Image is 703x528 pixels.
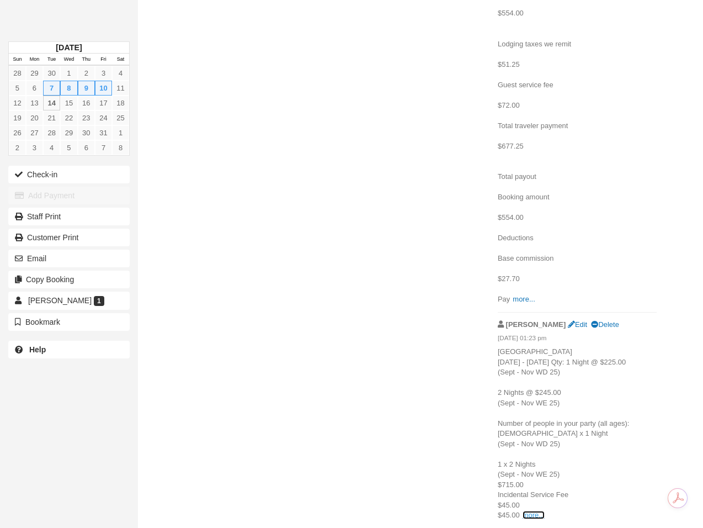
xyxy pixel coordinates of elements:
[9,140,26,155] a: 2
[43,96,60,110] a: 14
[60,54,77,66] th: Wed
[60,96,77,110] a: 15
[95,125,112,140] a: 31
[94,296,104,306] span: 1
[568,320,587,329] a: Edit
[56,43,82,52] strong: [DATE]
[112,66,129,81] a: 4
[78,54,95,66] th: Thu
[95,81,112,96] a: 10
[112,110,129,125] a: 25
[26,66,43,81] a: 29
[78,140,95,155] a: 6
[60,81,77,96] a: 8
[26,96,43,110] a: 13
[26,81,43,96] a: 6
[78,125,95,140] a: 30
[8,166,130,183] button: Check-in
[78,66,95,81] a: 2
[95,96,112,110] a: 17
[8,313,130,331] button: Bookmark
[9,96,26,110] a: 12
[60,140,77,155] a: 5
[8,187,130,204] button: Add Payment
[8,292,130,309] a: [PERSON_NAME] 1
[26,140,43,155] a: 3
[60,110,77,125] a: 22
[9,66,26,81] a: 28
[523,511,545,519] a: more...
[8,271,130,288] button: Copy Booking
[9,81,26,96] a: 5
[43,110,60,125] a: 21
[26,110,43,125] a: 20
[513,295,535,303] a: more...
[26,54,43,66] th: Mon
[95,66,112,81] a: 3
[60,125,77,140] a: 29
[9,110,26,125] a: 19
[78,96,95,110] a: 16
[8,341,130,358] a: Help
[506,320,566,329] strong: [PERSON_NAME]
[112,81,129,96] a: 11
[78,110,95,125] a: 23
[28,296,92,305] span: [PERSON_NAME]
[43,125,60,140] a: 28
[591,320,619,329] a: Delete
[9,54,26,66] th: Sun
[8,229,130,246] a: Customer Print
[112,125,129,140] a: 1
[8,208,130,225] a: Staff Print
[112,54,129,66] th: Sat
[112,96,129,110] a: 18
[112,140,129,155] a: 8
[498,334,657,346] em: [DATE] 01:23 pm
[95,54,112,66] th: Fri
[43,140,60,155] a: 4
[43,54,60,66] th: Tue
[26,125,43,140] a: 27
[43,66,60,81] a: 30
[8,250,130,267] button: Email
[9,125,26,140] a: 26
[498,347,657,521] p: [GEOGRAPHIC_DATA] [DATE] - [DATE] Qty: 1 Night @ $225.00 (Sept - Nov WD 25) 2 Nights @ $245.00 (S...
[95,140,112,155] a: 7
[95,110,112,125] a: 24
[29,345,46,354] b: Help
[78,81,95,96] a: 9
[43,81,60,96] a: 7
[60,66,77,81] a: 1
